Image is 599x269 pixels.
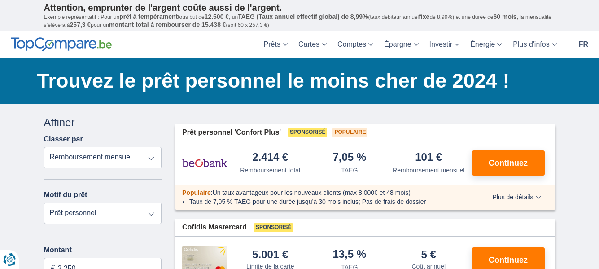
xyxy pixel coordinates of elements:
[573,31,594,58] a: fr
[332,31,379,58] a: Comptes
[332,128,367,137] span: Populaire
[44,246,162,254] label: Montant
[341,166,358,175] div: TAEG
[492,194,541,200] span: Plus de détails
[393,166,464,175] div: Remboursement mensuel
[70,21,91,28] span: 257,3 €
[175,188,473,197] div: :
[379,31,424,58] a: Épargne
[494,13,517,20] span: 60 mois
[489,256,528,264] span: Continuez
[44,135,83,143] label: Classer par
[182,128,281,138] span: Prêt personnel 'Confort Plus'
[213,189,411,196] span: Un taux avantageux pour les nouveaux clients (max 8.000€ et 48 mois)
[424,31,465,58] a: Investir
[44,191,87,199] label: Motif du prêt
[288,128,327,137] span: Sponsorisé
[332,152,366,164] div: 7,05 %
[182,222,247,233] span: Cofidis Mastercard
[252,152,288,164] div: 2.414 €
[182,152,227,174] img: pret personnel Beobank
[485,194,548,201] button: Plus de détails
[189,197,466,206] li: Taux de 7,05 % TAEG pour une durée jusqu’à 30 mois inclus; Pas de frais de dossier
[205,13,229,20] span: 12.500 €
[240,166,300,175] div: Remboursement total
[44,115,162,130] div: Affiner
[44,2,555,13] p: Attention, emprunter de l'argent coûte aussi de l'argent.
[119,13,178,20] span: prêt à tempérament
[465,31,507,58] a: Énergie
[44,13,555,29] p: Exemple représentatif : Pour un tous but de , un (taux débiteur annuel de 8,99%) et une durée de ...
[293,31,332,58] a: Cartes
[507,31,562,58] a: Plus d'infos
[472,150,545,176] button: Continuez
[182,189,211,196] span: Populaire
[11,37,112,52] img: TopCompare
[489,159,528,167] span: Continuez
[258,31,293,58] a: Prêts
[252,249,288,260] div: 5.001 €
[332,249,366,261] div: 13,5 %
[421,249,436,260] div: 5 €
[419,13,429,20] span: fixe
[109,21,226,28] span: montant total à rembourser de 15.438 €
[238,13,368,20] span: TAEG (Taux annuel effectif global) de 8,99%
[254,223,293,232] span: Sponsorisé
[37,67,555,95] h1: Trouvez le prêt personnel le moins cher de 2024 !
[415,152,442,164] div: 101 €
